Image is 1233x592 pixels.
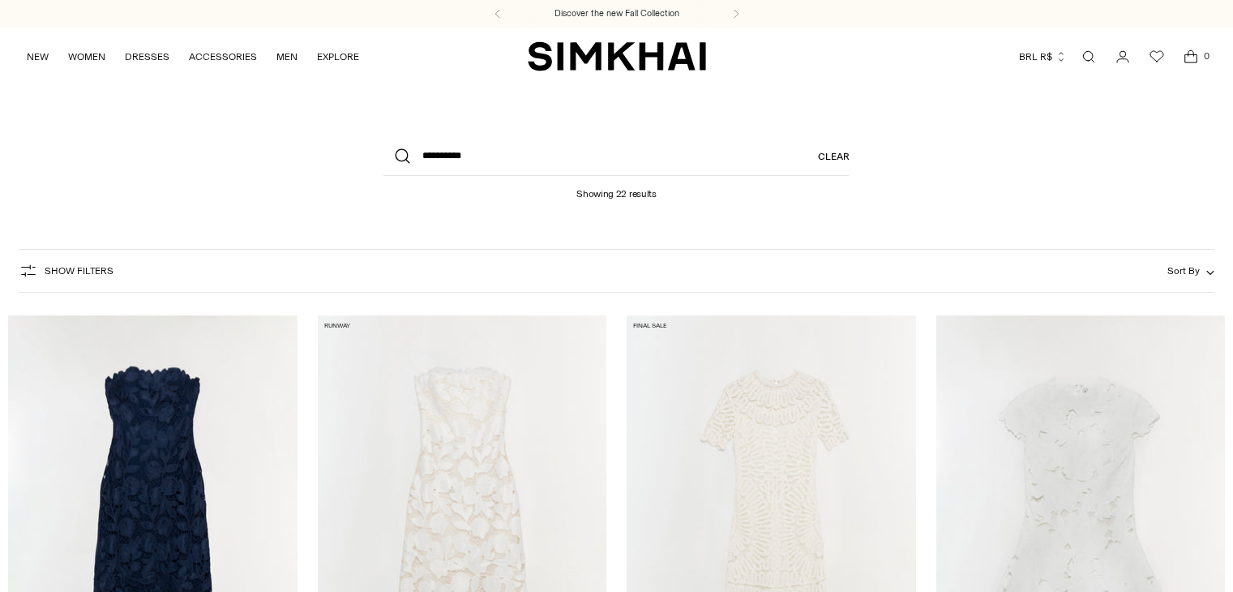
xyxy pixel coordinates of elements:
a: NEW [27,39,49,75]
a: Open search modal [1072,41,1105,73]
button: BRL R$ [1019,39,1067,75]
span: Show Filters [45,265,113,277]
a: ACCESSORIES [189,39,257,75]
a: Wishlist [1141,41,1173,73]
a: Discover the new Fall Collection [554,7,679,20]
span: 0 [1199,49,1214,63]
a: SIMKHAI [528,41,706,72]
button: Search [383,137,422,176]
a: EXPLORE [317,39,359,75]
span: Sort By [1167,265,1200,277]
a: Clear [818,137,850,176]
button: Sort By [1167,262,1214,280]
a: MEN [276,39,298,75]
a: WOMEN [68,39,105,75]
a: Go to the account page [1107,41,1139,73]
h1: Showing 22 results [576,176,657,199]
button: Show Filters [19,258,113,284]
a: Open cart modal [1175,41,1207,73]
a: DRESSES [125,39,169,75]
